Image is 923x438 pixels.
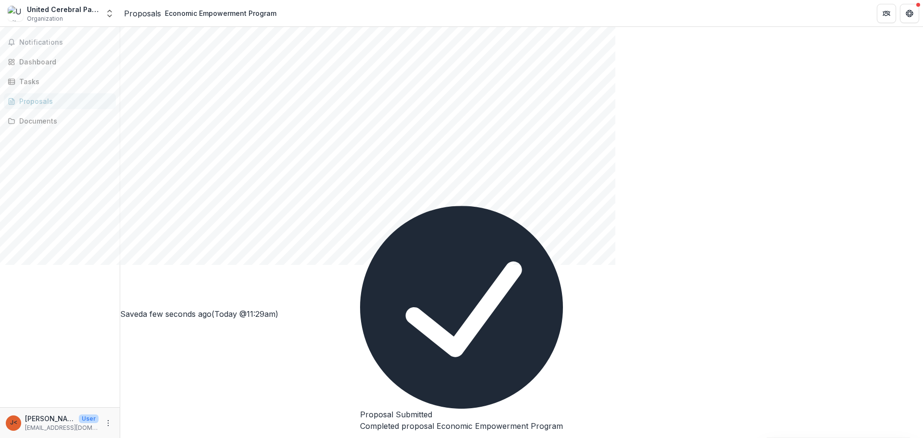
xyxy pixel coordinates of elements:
a: Documents [4,113,116,129]
a: Tasks [4,74,116,89]
img: United Cerebral Palsy Association of Eastern Connecticut Inc. [8,6,23,21]
p: [EMAIL_ADDRESS][DOMAIN_NAME] [25,424,99,432]
span: Notifications [19,38,112,47]
button: Partners [877,4,896,23]
button: More [102,417,114,429]
a: Proposals [4,93,116,109]
div: United Cerebral Palsy Association of Eastern [US_STATE] Inc. [27,4,99,14]
nav: breadcrumb [124,6,280,20]
p: User [79,414,99,423]
button: Get Help [900,4,919,23]
a: Dashboard [4,54,116,70]
div: Documents [19,116,108,126]
button: Notifications [4,35,116,50]
div: Dashboard [19,57,108,67]
div: Proposals [19,96,108,106]
span: Organization [27,14,63,23]
p: [PERSON_NAME] <[EMAIL_ADDRESS][DOMAIN_NAME]> <[EMAIL_ADDRESS][DOMAIN_NAME]> [25,413,75,424]
button: Open entity switcher [103,4,116,23]
div: Saved a few seconds ago ( Today @ 11:29am ) [120,308,923,320]
div: Economic Empowerment Program [165,8,276,18]
div: Tasks [19,76,108,87]
a: Proposals [124,8,161,19]
div: Joanna Marrero <grants@ucpect.org> <grants@ucpect.org> [10,420,17,426]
